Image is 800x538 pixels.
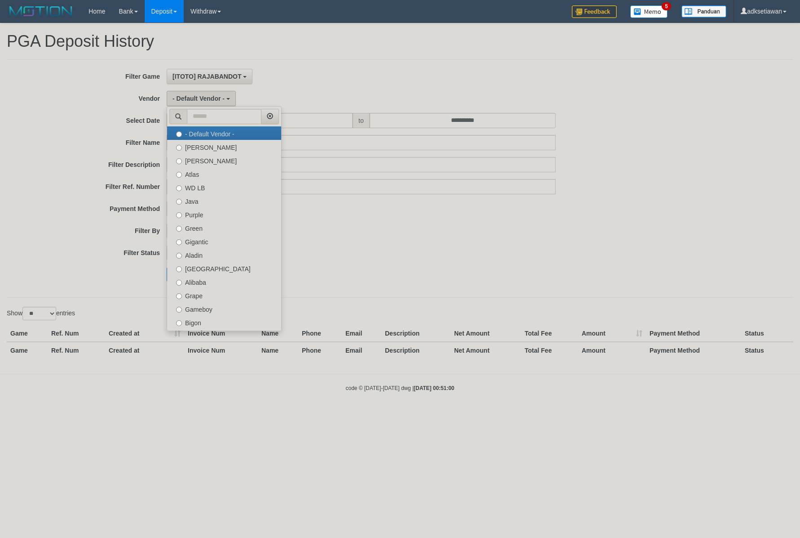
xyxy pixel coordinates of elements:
[167,234,281,248] label: Gigantic
[414,385,454,391] strong: [DATE] 00:51:00
[167,153,281,167] label: [PERSON_NAME]
[381,342,451,359] th: Description
[578,325,646,342] th: Amount
[7,4,75,18] img: MOTION_logo.png
[646,325,741,342] th: Payment Method
[167,315,281,329] label: Bigon
[167,126,281,140] label: - Default Vendor -
[662,2,671,10] span: 5
[167,302,281,315] label: Gameboy
[172,95,225,102] span: - Default Vendor -
[342,342,381,359] th: Email
[7,307,75,320] label: Show entries
[167,275,281,288] label: Alibaba
[167,140,281,153] label: [PERSON_NAME]
[7,342,48,359] th: Game
[167,207,281,221] label: Purple
[167,248,281,261] label: Aladin
[48,342,105,359] th: Ref. Num
[521,325,578,342] th: Total Fee
[184,325,258,342] th: Invoice Num
[167,329,281,342] label: Allstar
[176,199,182,205] input: Java
[258,342,298,359] th: Name
[176,145,182,151] input: [PERSON_NAME]
[176,131,182,137] input: - Default Vendor -
[167,261,281,275] label: [GEOGRAPHIC_DATA]
[167,91,236,106] button: - Default Vendor -
[176,239,182,245] input: Gigantic
[176,320,182,326] input: Bigon
[172,73,241,80] span: [ITOTO] RAJABANDOT
[176,253,182,259] input: Aladin
[681,5,726,18] img: panduan.png
[167,194,281,207] label: Java
[578,342,646,359] th: Amount
[176,266,182,272] input: [GEOGRAPHIC_DATA]
[741,342,793,359] th: Status
[176,172,182,178] input: Atlas
[105,342,184,359] th: Created at
[48,325,105,342] th: Ref. Num
[298,342,342,359] th: Phone
[176,158,182,164] input: [PERSON_NAME]
[7,325,48,342] th: Game
[353,113,370,128] span: to
[176,185,182,191] input: WD LB
[22,307,56,320] select: Showentries
[105,325,184,342] th: Created at
[167,69,252,84] button: [ITOTO] RAJABANDOT
[176,280,182,286] input: Alibaba
[298,325,342,342] th: Phone
[176,212,182,218] input: Purple
[176,307,182,313] input: Gameboy
[176,293,182,299] input: Grape
[7,32,793,50] h1: PGA Deposit History
[451,325,521,342] th: Net Amount
[258,325,298,342] th: Name
[741,325,793,342] th: Status
[167,221,281,234] label: Green
[381,325,451,342] th: Description
[184,342,258,359] th: Invoice Num
[346,385,455,391] small: code © [DATE]-[DATE] dwg |
[167,288,281,302] label: Grape
[167,167,281,180] label: Atlas
[176,226,182,232] input: Green
[521,342,578,359] th: Total Fee
[646,342,741,359] th: Payment Method
[167,180,281,194] label: WD LB
[630,5,668,18] img: Button%20Memo.svg
[342,325,381,342] th: Email
[572,5,617,18] img: Feedback.jpg
[451,342,521,359] th: Net Amount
